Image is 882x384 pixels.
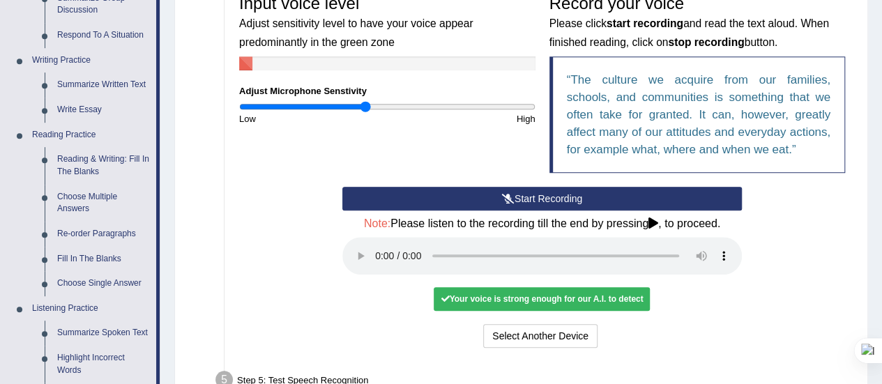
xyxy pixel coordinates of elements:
a: Summarize Written Text [51,72,156,98]
div: High [387,112,542,125]
button: Start Recording [342,187,742,210]
small: Adjust sensitivity level to have your voice appear predominantly in the green zone [239,17,473,47]
a: Re-order Paragraphs [51,222,156,247]
a: Choose Single Answer [51,271,156,296]
a: Write Essay [51,98,156,123]
a: Fill In The Blanks [51,247,156,272]
button: Select Another Device [483,324,598,348]
b: stop recording [668,36,744,48]
span: Note: [364,217,390,229]
a: Writing Practice [26,48,156,73]
q: The culture we acquire from our families, schools, and communities is something that we often tak... [567,73,831,156]
a: Respond To A Situation [51,23,156,48]
h4: Please listen to the recording till the end by pressing , to proceed. [342,217,742,230]
small: Please click and read the text aloud. When finished reading, click on button. [549,17,829,47]
a: Listening Practice [26,296,156,321]
label: Adjust Microphone Senstivity [239,84,367,98]
a: Reading & Writing: Fill In The Blanks [51,147,156,184]
b: start recording [607,17,683,29]
a: Reading Practice [26,123,156,148]
div: Your voice is strong enough for our A.I. to detect [434,287,650,311]
a: Highlight Incorrect Words [51,346,156,383]
a: Choose Multiple Answers [51,185,156,222]
a: Summarize Spoken Text [51,321,156,346]
div: Low [232,112,387,125]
